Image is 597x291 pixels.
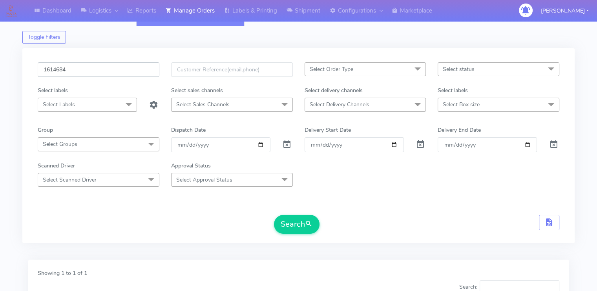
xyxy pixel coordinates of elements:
span: Select status [443,65,475,73]
label: Approval Status [171,162,211,170]
label: Showing 1 to 1 of 1 [38,269,87,277]
label: Select labels [438,86,468,95]
button: [PERSON_NAME] [535,3,595,19]
button: Search [274,215,319,234]
span: Select Labels [43,101,75,108]
input: Customer Reference(email,phone) [171,62,293,77]
span: Select Approval Status [176,176,232,184]
span: Select Groups [43,140,77,148]
label: Delivery End Date [438,126,481,134]
label: Select labels [38,86,68,95]
input: Order Id [38,62,159,77]
span: Select Delivery Channels [310,101,369,108]
span: Select Scanned Driver [43,176,97,184]
button: Toggle Filters [22,31,66,44]
label: Select sales channels [171,86,223,95]
span: Select Box size [443,101,480,108]
span: Select Order Type [310,65,353,73]
label: Delivery Start Date [305,126,351,134]
label: Scanned Driver [38,162,75,170]
label: Select delivery channels [305,86,363,95]
label: Dispatch Date [171,126,206,134]
label: Group [38,126,53,134]
span: Select Sales Channels [176,101,230,108]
